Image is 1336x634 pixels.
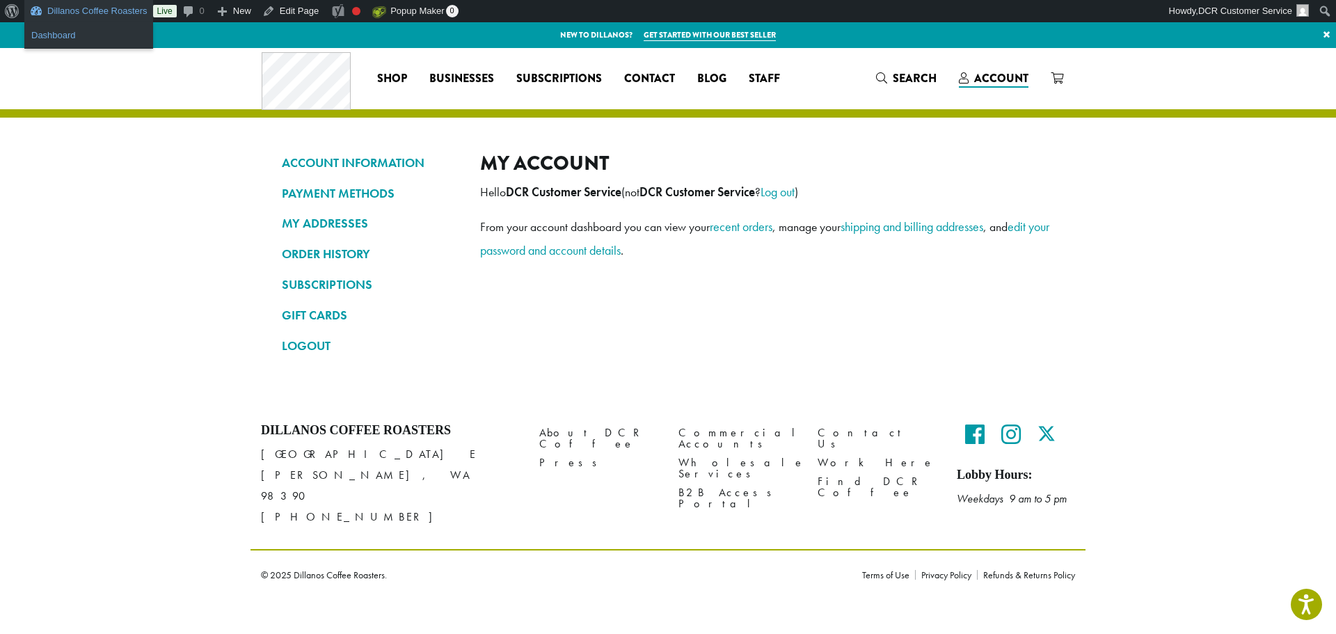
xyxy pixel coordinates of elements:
[862,570,915,580] a: Terms of Use
[429,70,494,88] span: Businesses
[539,423,658,453] a: About DCR Coffee
[710,219,772,235] a: recent orders
[915,570,977,580] a: Privacy Policy
[24,26,153,45] a: Dashboard
[1198,6,1292,16] span: DCR Customer Service
[678,454,797,484] a: Wholesale Services
[1317,22,1336,47] a: ×
[261,444,518,528] p: [GEOGRAPHIC_DATA] E [PERSON_NAME], WA 98390 [PHONE_NUMBER]
[282,212,459,235] a: MY ADDRESSES
[282,182,459,205] a: PAYMENT METHODS
[516,70,602,88] span: Subscriptions
[957,491,1067,506] em: Weekdays 9 am to 5 pm
[639,184,755,200] strong: DCR Customer Service
[678,484,797,514] a: B2B Access Portal
[749,70,780,88] span: Staff
[446,5,459,17] span: 0
[282,151,459,369] nav: Account pages
[893,70,937,86] span: Search
[738,68,791,90] a: Staff
[841,219,983,235] a: shipping and billing addresses
[282,303,459,327] a: GIFT CARDS
[352,7,360,15] div: Focus keyphrase not set
[261,423,518,438] h4: Dillanos Coffee Roasters
[480,180,1054,204] p: Hello (not ? )
[761,184,795,200] a: Log out
[818,473,936,502] a: Find DCR Coffee
[697,70,726,88] span: Blog
[24,22,153,49] ul: Dillanos Coffee Roasters
[678,423,797,453] a: Commercial Accounts
[282,334,459,358] a: LOGOUT
[480,151,1054,175] h2: My account
[480,215,1054,262] p: From your account dashboard you can view your , manage your , and .
[974,70,1028,86] span: Account
[977,570,1075,580] a: Refunds & Returns Policy
[282,242,459,266] a: ORDER HISTORY
[282,273,459,296] a: SUBSCRIPTIONS
[818,454,936,473] a: Work Here
[153,5,177,17] a: Live
[377,70,407,88] span: Shop
[282,151,459,175] a: ACCOUNT INFORMATION
[624,70,675,88] span: Contact
[865,67,948,90] a: Search
[539,454,658,473] a: Press
[366,68,418,90] a: Shop
[644,29,776,41] a: Get started with our best seller
[818,423,936,453] a: Contact Us
[261,570,841,580] p: © 2025 Dillanos Coffee Roasters.
[506,184,621,200] strong: DCR Customer Service
[957,468,1075,483] h5: Lobby Hours:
